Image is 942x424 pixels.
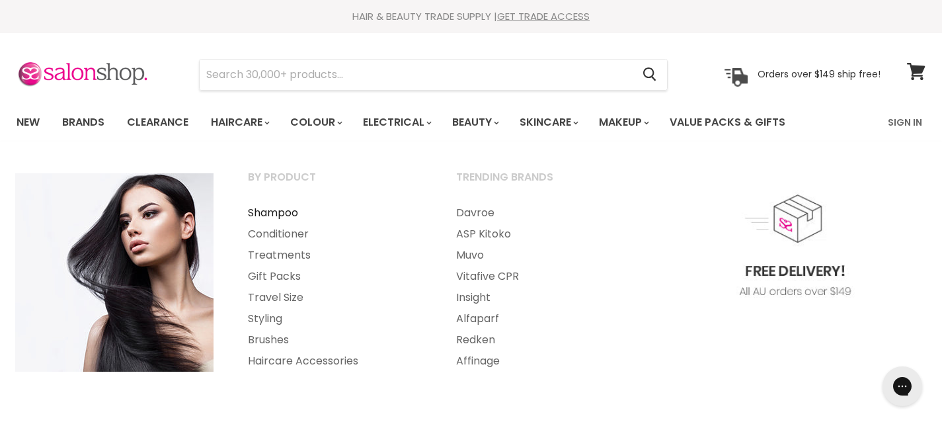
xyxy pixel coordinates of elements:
a: Haircare Accessories [231,351,437,372]
a: Skincare [510,108,586,136]
a: By Product [231,167,437,200]
ul: Main menu [231,202,437,372]
a: Muvo [440,245,645,266]
a: Colour [280,108,350,136]
a: Makeup [589,108,657,136]
a: Trending Brands [440,167,645,200]
a: Travel Size [231,287,437,308]
a: Redken [440,329,645,351]
a: Insight [440,287,645,308]
a: Shampoo [231,202,437,224]
a: Haircare [201,108,278,136]
ul: Main menu [440,202,645,372]
input: Search [200,60,632,90]
a: Electrical [353,108,440,136]
ul: Main menu [7,103,838,142]
a: Brands [52,108,114,136]
a: Styling [231,308,437,329]
iframe: Gorgias live chat messenger [876,362,929,411]
form: Product [199,59,668,91]
a: ASP Kitoko [440,224,645,245]
a: Treatments [231,245,437,266]
a: Alfaparf [440,308,645,329]
a: Sign In [880,108,930,136]
a: Value Packs & Gifts [660,108,795,136]
a: Clearance [117,108,198,136]
a: Affinage [440,351,645,372]
p: Orders over $149 ship free! [758,68,881,80]
a: New [7,108,50,136]
a: Davroe [440,202,645,224]
a: Beauty [442,108,507,136]
button: Search [632,60,667,90]
a: Brushes [231,329,437,351]
a: Vitafive CPR [440,266,645,287]
a: Conditioner [231,224,437,245]
a: Gift Packs [231,266,437,287]
a: GET TRADE ACCESS [497,9,590,23]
